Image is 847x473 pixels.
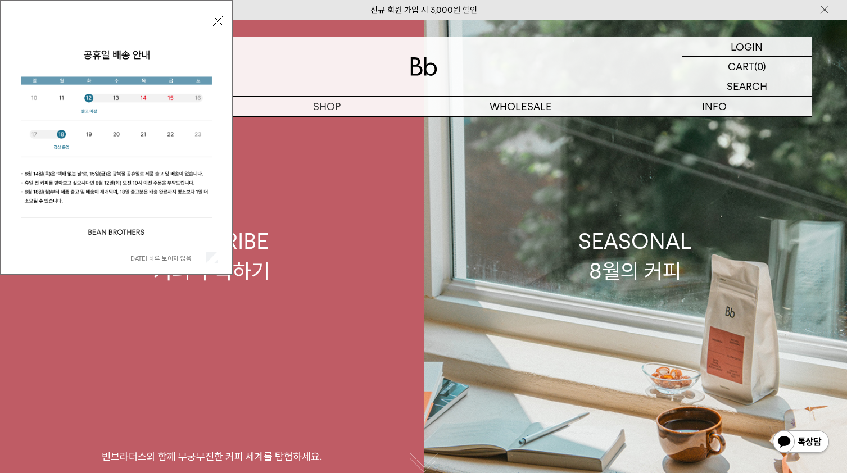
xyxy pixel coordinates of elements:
[772,429,830,456] img: 카카오톡 채널 1:1 채팅 버튼
[213,16,223,26] button: 닫기
[230,97,424,116] a: SHOP
[370,5,477,15] a: 신규 회원 가입 시 3,000원 할인
[410,57,437,76] img: 로고
[731,37,763,56] p: LOGIN
[128,254,204,262] label: [DATE] 하루 보이지 않음
[682,57,812,76] a: CART (0)
[754,57,766,76] p: (0)
[578,226,692,286] div: SEASONAL 8월의 커피
[618,97,812,116] p: INFO
[727,76,767,96] p: SEARCH
[10,34,223,247] img: cb63d4bbb2e6550c365f227fdc69b27f_113810.jpg
[682,37,812,57] a: LOGIN
[728,57,754,76] p: CART
[424,97,618,116] p: WHOLESALE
